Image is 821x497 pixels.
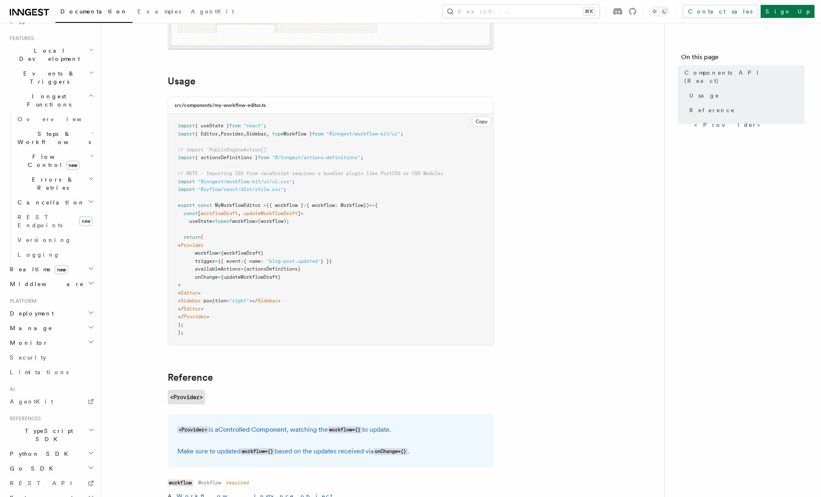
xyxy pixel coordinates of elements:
span: , [238,211,241,216]
span: workflowDraft [201,211,238,216]
span: , [218,131,221,137]
span: Manage [7,324,53,332]
button: Go SDK [7,461,96,476]
span: type [272,131,283,137]
button: Monitor [7,335,96,350]
a: Documentation [55,2,133,23]
code: <Provider> [168,390,205,404]
span: return [184,234,201,240]
span: Realtime [7,265,68,273]
span: = [301,211,303,216]
span: Versioning [18,237,71,243]
span: Examples [137,8,181,15]
span: < [212,218,215,224]
span: Sidebar [181,298,201,304]
span: Events & Triggers [7,69,89,86]
span: = [218,250,221,256]
span: useState [189,218,212,224]
h4: On this page [681,52,805,65]
span: Middleware [7,280,84,288]
span: Editor [181,290,198,296]
span: Monitor [7,339,48,347]
button: Steps & Workflows [14,126,96,149]
a: Security [7,350,96,365]
span: typeof [215,218,232,224]
code: workflow={} [241,448,275,455]
span: AI [7,386,15,393]
a: Reference [168,372,213,383]
dd: Workflow [198,479,221,486]
code: onChange={} [374,448,408,455]
span: > [201,306,204,312]
span: "@inngest/workflow-kit/ui" [326,131,401,137]
span: TypeScript SDK [7,427,88,443]
span: </ [178,314,184,319]
span: = [226,298,229,304]
button: Flow Controlnew [14,149,96,172]
span: REST Endpoints [18,214,62,229]
span: AgentKit [191,8,234,15]
span: trigger [195,258,215,264]
span: { Editor [195,131,218,137]
span: Go SDK [7,464,58,473]
span: Sidebar [258,298,278,304]
a: Controlled Component [218,426,287,433]
span: ; [361,155,363,160]
span: ] [298,211,301,216]
a: REST Endpointsnew [14,210,96,233]
span: from [312,131,323,137]
button: Python SDK [7,446,96,461]
span: => [369,202,375,208]
span: Flow Control [14,153,90,169]
span: ; [283,186,286,192]
span: Provider [184,314,206,319]
span: </ [178,306,184,312]
span: Components API (React) [684,69,805,85]
span: import [178,186,195,192]
button: Middleware [7,277,96,291]
button: Copy [472,116,491,127]
button: Local Development [7,43,96,66]
span: ); [178,322,184,328]
span: < [178,290,181,296]
span: > [178,282,181,288]
span: = [241,266,243,272]
span: = [218,274,221,280]
span: }; [178,330,184,335]
a: Contact sales [683,5,757,18]
span: new [55,265,68,274]
span: workflow [195,250,218,256]
span: position [204,298,226,304]
span: Python SDK [7,450,73,458]
span: export [178,202,195,208]
button: Inngest Functions [7,89,96,112]
span: import [178,155,195,160]
p: Make sure to updated based on the updates received via . [177,446,484,457]
span: Features [7,35,34,42]
span: Logging [18,251,60,258]
span: > [206,314,209,319]
span: Platform [7,298,37,304]
span: } }} [321,258,332,264]
span: Steps & Workflows [14,130,91,146]
a: Overview [14,112,96,126]
h3: src/components/my-workflow-editor.ts [175,102,266,109]
span: import [178,123,195,129]
span: Editor [184,306,201,312]
a: Versioning [14,233,96,247]
span: import [178,131,195,137]
span: Reference [689,106,735,114]
span: "react" [243,123,263,129]
button: Realtimenew [7,262,96,277]
a: REST API [7,476,96,490]
span: onChange [195,274,218,280]
button: Deployment [7,306,96,321]
span: "right" [229,298,249,304]
span: Deployment [7,309,54,317]
span: , [243,131,246,137]
span: 'blog-post.updated' [266,258,321,264]
span: = [215,258,218,264]
button: Cancellation [14,195,96,210]
button: Events & Triggers [7,66,96,89]
span: < [178,242,181,248]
